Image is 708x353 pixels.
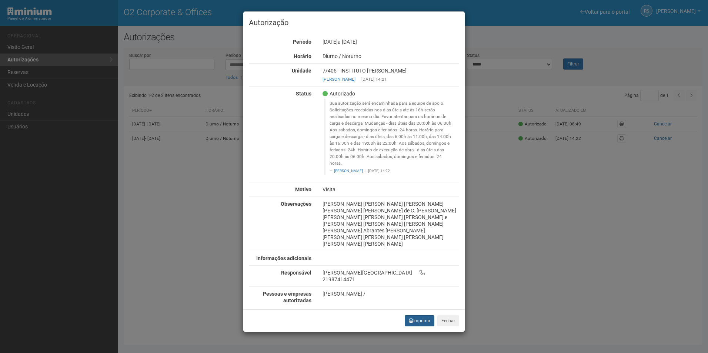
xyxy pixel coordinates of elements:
strong: Horário [294,53,311,59]
span: Autorizado [323,90,355,97]
div: [DATE] [317,38,465,45]
h3: Autorização [249,19,459,26]
span: | [358,77,360,82]
a: [PERSON_NAME] [323,77,355,82]
footer: [DATE] 14:22 [330,168,455,174]
span: a [DATE] [338,39,357,45]
strong: Observações [281,201,311,207]
div: [PERSON_NAME] / [323,290,459,297]
div: [DATE] 14:21 [323,76,459,83]
div: [PERSON_NAME][GEOGRAPHIC_DATA] 21987414471 [317,269,465,283]
span: | [365,169,366,173]
strong: Informações adicionais [256,255,311,261]
div: Diurno / Noturno [317,53,465,60]
strong: Pessoas e empresas autorizadas [263,291,311,303]
div: [PERSON_NAME] [PERSON_NAME] [PERSON_NAME] [PERSON_NAME] [PERSON_NAME] de C. [PERSON_NAME] [PERSON... [317,201,465,247]
div: Visita [317,186,465,193]
div: 7/405 - INSTITUTO [PERSON_NAME] [317,67,465,83]
a: [PERSON_NAME] [334,169,363,173]
strong: Período [293,39,311,45]
button: Imprimir [405,315,434,326]
strong: Motivo [295,186,311,192]
button: Fechar [437,315,459,326]
strong: Status [296,91,311,97]
strong: Responsável [281,270,311,276]
strong: Unidade [292,68,311,74]
blockquote: Sua autorização será encaminhada para a equipe de apoio. Solicitações recebidas nos dias úteis at... [324,99,459,175]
